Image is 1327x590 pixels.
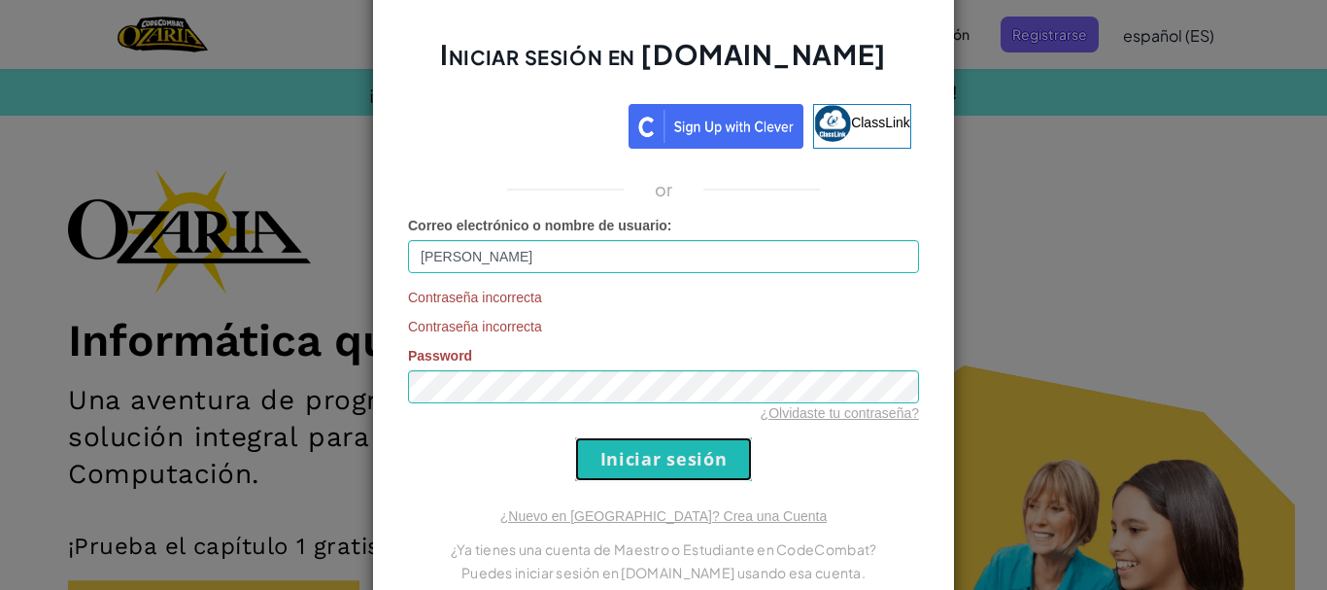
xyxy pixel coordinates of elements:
a: ¿Nuevo en [GEOGRAPHIC_DATA]? Crea una Cuenta [500,508,827,524]
span: ClassLink [851,114,910,129]
p: ¿Ya tienes una cuenta de Maestro o Estudiante en CodeCombat? [408,538,919,561]
p: or [655,178,673,201]
span: Password [408,348,472,364]
img: clever_sso_button@2x.png [629,104,803,149]
a: ¿Olvidaste tu contraseña? [761,405,919,421]
iframe: Botón de Acceder con Google [406,102,629,145]
label: : [408,216,672,235]
img: classlink-logo-small.png [814,105,851,142]
span: Contraseña incorrecta [408,317,919,336]
span: Contraseña incorrecta [408,288,919,307]
h2: Iniciar sesión en [DOMAIN_NAME] [408,36,919,92]
span: Correo electrónico o nombre de usuario [408,218,667,233]
p: Puedes iniciar sesión en [DOMAIN_NAME] usando esa cuenta. [408,561,919,584]
input: Iniciar sesión [575,437,752,481]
